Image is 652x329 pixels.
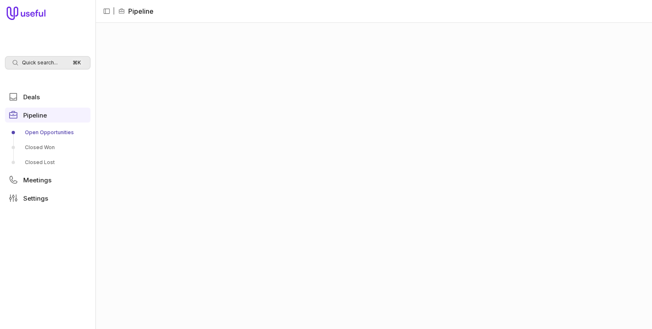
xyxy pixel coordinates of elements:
[22,59,58,66] span: Quick search...
[100,5,113,17] button: Collapse sidebar
[5,191,90,206] a: Settings
[23,94,40,100] span: Deals
[5,89,90,104] a: Deals
[5,108,90,123] a: Pipeline
[5,141,90,154] a: Closed Won
[5,172,90,187] a: Meetings
[70,59,83,67] kbd: ⌘ K
[23,177,51,183] span: Meetings
[5,126,90,139] a: Open Opportunities
[5,156,90,169] a: Closed Lost
[23,112,47,118] span: Pipeline
[5,126,90,169] div: Pipeline submenu
[113,6,115,16] span: |
[118,6,154,16] li: Pipeline
[23,195,48,201] span: Settings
